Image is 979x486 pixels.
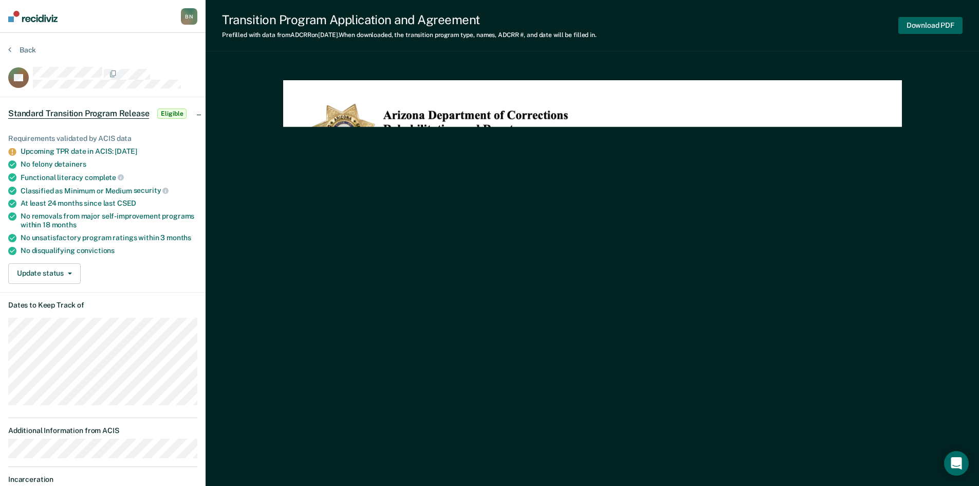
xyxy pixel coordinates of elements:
[944,451,969,476] div: Open Intercom Messenger
[21,186,197,195] div: Classified as Minimum or Medium
[21,212,197,229] div: No removals from major self-improvement programs within 18
[85,173,124,182] span: complete
[181,8,197,25] button: BN
[222,12,597,27] div: Transition Program Application and Agreement
[21,147,197,156] div: Upcoming TPR date in ACIS: [DATE]
[8,45,36,55] button: Back
[8,109,149,119] span: Standard Transition Program Release
[134,186,169,194] span: security
[167,233,191,242] span: months
[21,199,197,208] div: At least 24 months since last
[8,134,197,143] div: Requirements validated by ACIS data
[21,173,197,182] div: Functional literacy
[8,263,81,284] button: Update status
[8,475,197,484] dt: Incarceration
[898,17,963,34] button: Download PDF
[54,160,86,168] span: detainers
[222,31,597,39] div: Prefilled with data from ADCRR on [DATE] . When downloaded, the transition program type, names, A...
[181,8,197,25] div: B N
[52,221,77,229] span: months
[157,109,187,119] span: Eligible
[21,233,197,242] div: No unsatisfactory program ratings within 3
[21,160,197,169] div: No felony
[8,11,58,22] img: Recidiviz
[8,426,197,435] dt: Additional Information from ACIS
[117,199,136,207] span: CSED
[77,246,115,255] span: convictions
[8,301,197,310] dt: Dates to Keep Track of
[21,246,197,255] div: No disqualifying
